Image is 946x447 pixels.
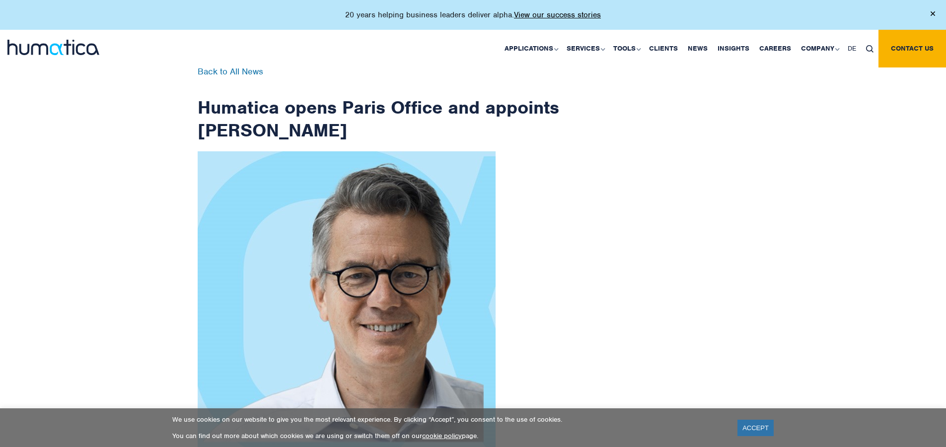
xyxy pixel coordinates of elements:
a: Careers [754,30,796,67]
a: Contact us [878,30,946,67]
a: Services [562,30,608,67]
a: ACCEPT [737,420,774,436]
img: logo [7,40,99,55]
a: Applications [500,30,562,67]
img: search_icon [866,45,873,53]
a: cookie policy [422,432,462,440]
span: DE [848,44,856,53]
a: Back to All News [198,66,263,77]
h1: Humatica opens Paris Office and appoints [PERSON_NAME] [198,67,560,141]
p: You can find out more about which cookies we are using or switch them off on our page. [172,432,725,440]
a: Company [796,30,843,67]
p: 20 years helping business leaders deliver alpha. [345,10,601,20]
p: We use cookies on our website to give you the most relevant experience. By clicking “Accept”, you... [172,415,725,424]
a: Clients [644,30,683,67]
a: View our success stories [514,10,601,20]
a: Tools [608,30,644,67]
a: Insights [713,30,754,67]
a: DE [843,30,861,67]
a: News [683,30,713,67]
